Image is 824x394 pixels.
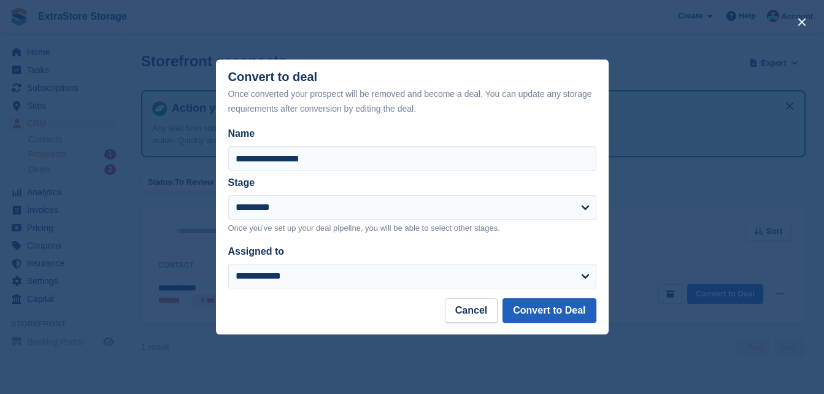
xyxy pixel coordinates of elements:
label: Name [228,126,596,141]
div: Once converted your prospect will be removed and become a deal. You can update any storage requir... [228,87,596,116]
div: Convert to deal [228,70,596,116]
button: Cancel [445,298,498,323]
p: Once you've set up your deal pipeline, you will be able to select other stages. [228,222,596,234]
button: close [792,12,812,32]
label: Stage [228,177,255,188]
label: Assigned to [228,246,285,257]
button: Convert to Deal [502,298,596,323]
